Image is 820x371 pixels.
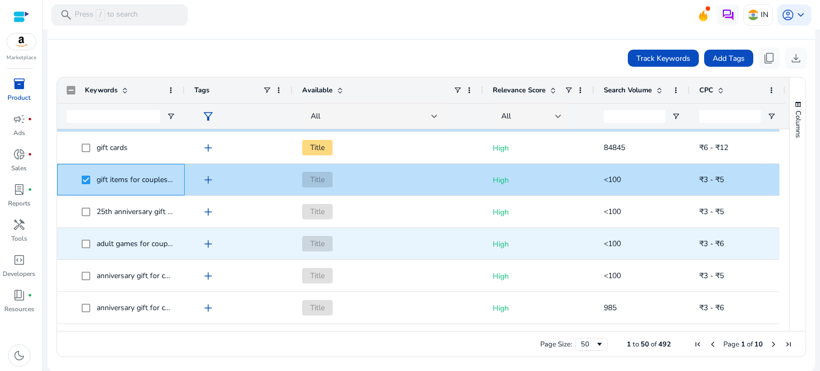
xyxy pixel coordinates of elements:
p: Developers [3,269,35,279]
span: ₹3 - ₹6 [699,239,724,249]
span: Track Keywords [636,53,690,64]
span: Relevance Score [493,85,546,95]
div: Previous Page [708,340,717,349]
span: 10 [754,340,763,349]
span: lab_profile [13,183,26,196]
span: book_4 [13,289,26,302]
span: Search Volume [604,85,652,95]
span: add [202,141,215,154]
span: Columns [793,110,803,138]
span: All [311,111,320,121]
span: donut_small [13,148,26,161]
span: Available [302,85,333,95]
span: 1 [627,340,631,349]
input: Keywords Filter Input [67,110,160,123]
p: Resources [4,304,34,314]
span: download [790,52,802,65]
span: Title [302,300,333,315]
span: keyboard_arrow_down [794,9,807,21]
span: campaign [13,113,26,125]
div: Page Size [575,338,608,351]
span: All [501,111,511,121]
div: First Page [693,340,702,349]
span: Title [302,172,333,187]
span: 25th anniversary gift card [97,207,182,217]
span: <100 [604,239,621,249]
span: code_blocks [13,254,26,266]
span: Page [723,340,739,349]
span: to [633,340,639,349]
span: anniversary gift for couple basket [97,271,208,281]
span: Title [302,236,333,251]
span: Title [302,204,333,219]
img: in.svg [748,10,759,20]
span: fiber_manual_record [28,187,32,192]
button: Open Filter Menu [767,112,776,121]
p: High [493,297,585,319]
span: add [202,238,215,250]
span: fiber_manual_record [28,293,32,297]
span: ₹3 - ₹5 [699,271,724,281]
span: of [747,340,753,349]
button: Add Tags [704,50,753,67]
p: Ads [13,128,25,138]
button: Open Filter Menu [672,112,680,121]
input: CPC Filter Input [699,110,761,123]
span: <100 [604,175,621,185]
span: 50 [641,340,649,349]
button: Track Keywords [628,50,699,67]
span: add [202,173,215,186]
img: amazon.svg [7,34,36,50]
input: Search Volume Filter Input [604,110,665,123]
span: / [96,9,105,21]
div: Page Size: [540,340,572,349]
p: High [493,265,585,287]
span: Keywords [85,85,117,95]
p: Tools [11,234,27,243]
span: <100 [604,271,621,281]
span: add [202,270,215,282]
span: add [202,302,215,314]
span: 1 [741,340,745,349]
span: ₹3 - ₹6 [699,303,724,313]
span: gift cards [97,143,128,153]
span: adult games for couples naughty [97,239,207,249]
p: Sales [11,163,27,173]
span: Tags [194,85,209,95]
div: Last Page [784,340,793,349]
span: ₹6 - ₹12 [699,143,728,153]
span: filter_alt [202,110,215,123]
span: Title [302,268,333,283]
button: content_copy [759,48,780,69]
span: handyman [13,218,26,231]
span: CPC [699,85,713,95]
span: of [651,340,657,349]
span: 84845 [604,143,625,153]
div: 50 [581,340,595,349]
span: content_copy [763,52,776,65]
span: anniversary gift for couple under 500 [97,303,220,313]
span: <100 [604,207,621,217]
span: Title [302,140,333,155]
span: fiber_manual_record [28,117,32,121]
span: fiber_manual_record [28,152,32,156]
span: Add Tags [713,53,745,64]
span: inventory_2 [13,77,26,90]
p: High [493,201,585,223]
span: gift items for couples anniversary [97,175,208,185]
p: High [493,137,585,159]
p: IN [761,5,768,24]
p: Product [7,93,30,102]
p: Press to search [75,9,138,21]
button: download [785,48,807,69]
p: Reports [8,199,30,208]
span: search [60,9,73,21]
span: 492 [658,340,671,349]
span: ₹3 - ₹5 [699,207,724,217]
p: High [493,169,585,191]
p: High [493,233,585,255]
button: Open Filter Menu [167,112,175,121]
span: ₹3 - ₹5 [699,175,724,185]
span: 985 [604,303,617,313]
div: Next Page [769,340,778,349]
